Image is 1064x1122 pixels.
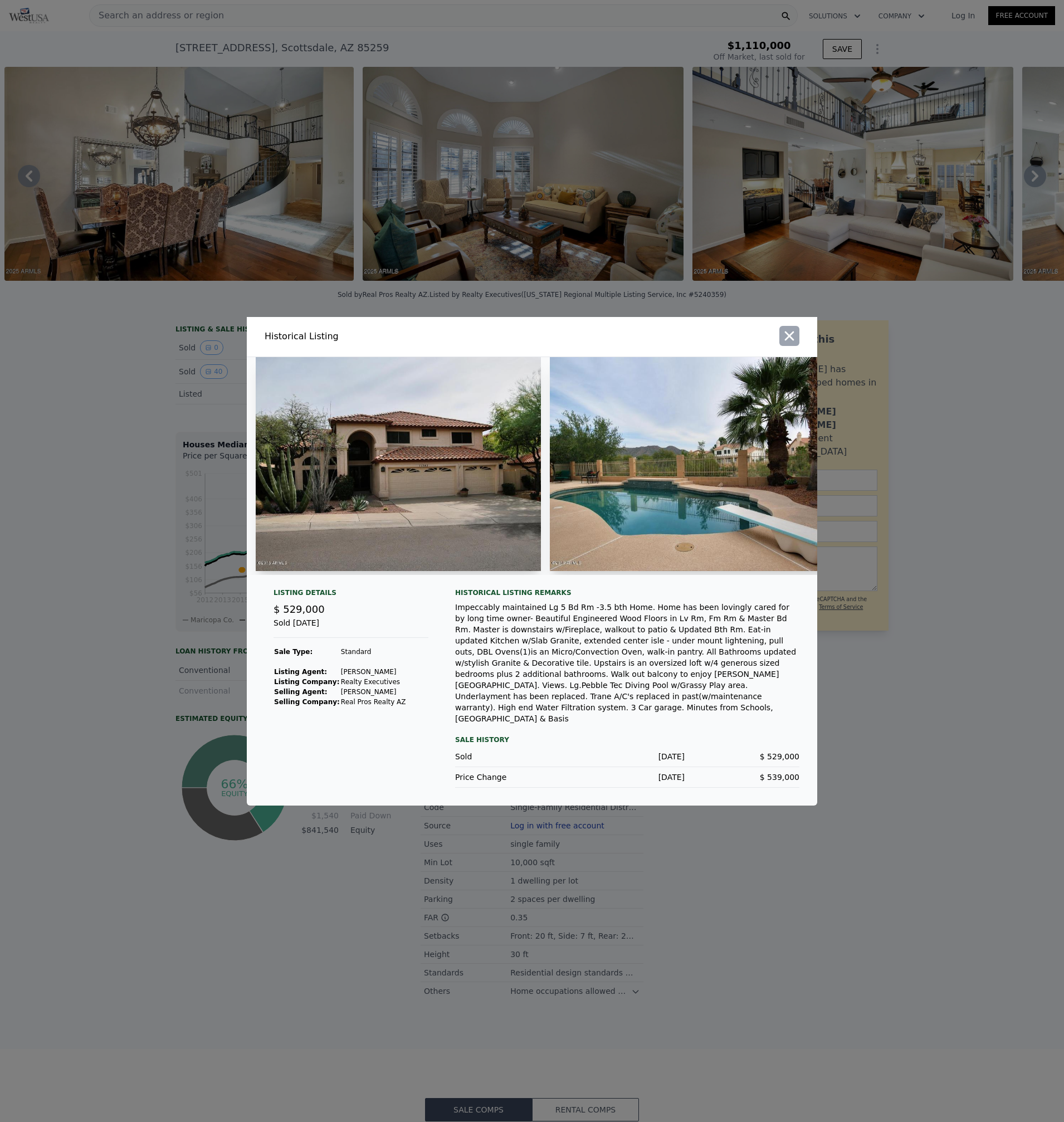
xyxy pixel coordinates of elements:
[550,357,835,571] img: Property Img
[760,773,799,782] span: $ 539,000
[340,647,407,657] td: Standard
[274,617,428,638] div: Sold [DATE]
[340,697,407,707] td: Real Pros Realty AZ
[265,330,528,343] div: Historical Listing
[455,588,799,597] div: Historical Listing remarks
[274,603,325,615] span: $ 529,000
[570,751,685,762] div: [DATE]
[274,588,428,602] div: Listing Details
[274,648,313,656] strong: Sale Type:
[455,602,799,724] div: Impeccably maintained Lg 5 Bd Rm -3.5 bth Home. Home has been lovingly cared for by long time own...
[760,752,799,761] span: $ 529,000
[274,678,339,686] strong: Listing Company:
[274,698,340,706] strong: Selling Company:
[274,688,328,696] strong: Selling Agent:
[455,733,799,747] div: Sale History
[340,677,407,687] td: Realty Executives
[455,751,570,762] div: Sold
[274,668,327,676] strong: Listing Agent:
[340,667,407,677] td: [PERSON_NAME]
[570,772,685,783] div: [DATE]
[340,687,407,697] td: [PERSON_NAME]
[455,772,570,783] div: Price Change
[256,357,541,571] img: Property Img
